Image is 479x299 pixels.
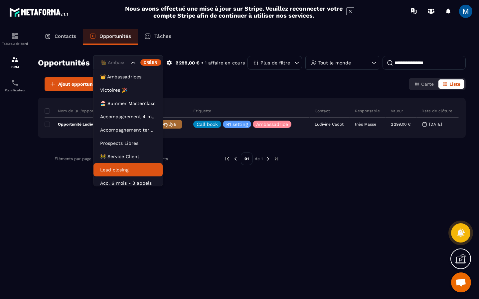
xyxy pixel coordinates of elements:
[315,108,330,114] p: Contact
[2,50,28,74] a: formationformationCRM
[2,65,28,69] p: CRM
[273,156,279,162] img: next
[391,122,410,127] p: 2 299,00 €
[2,74,28,97] a: schedulerschedulerPlanificateur
[100,140,156,147] p: Prospects Libres
[451,272,471,292] a: Ouvrir le chat
[100,100,156,107] p: 🏖️ Summer Masterclass
[11,55,19,63] img: formation
[205,60,245,66] p: 1 affaire en cours
[410,79,438,89] button: Carte
[9,6,69,18] img: logo
[197,122,218,127] p: Call book
[138,29,178,45] a: Tâches
[45,122,111,127] p: Opportunité Ludivine Cadot
[421,81,434,87] span: Carte
[391,108,403,114] p: Valeur
[2,88,28,92] p: Planificateur
[193,108,211,114] p: Étiquette
[233,156,239,162] img: prev
[100,166,156,173] p: Lead closing
[421,108,452,114] p: Date de clôture
[55,33,76,39] p: Contacts
[100,113,156,120] p: Accompagnement 4 mois
[255,156,263,161] p: de 1
[438,79,464,89] button: Liste
[265,156,271,162] img: next
[176,60,200,66] p: 2 299,00 €
[45,77,103,91] button: Ajout opportunité
[318,60,351,65] p: Tout le monde
[429,122,442,127] p: [DATE]
[100,73,156,80] p: 👑 Ambassadrices
[100,127,156,133] p: Accompagnement terminé
[355,122,376,127] p: Inès Masse
[226,122,248,127] p: R1 setting
[100,180,156,186] p: Acc. 6 mois - 3 appels
[58,81,99,87] span: Ajout opportunité
[125,5,343,19] h2: Nous avons effectué une mise à jour sur Stripe. Veuillez reconnecter votre compte Stripe afin de ...
[256,122,288,127] p: Ambassadrice
[449,81,460,87] span: Liste
[11,79,19,87] img: scheduler
[2,27,28,50] a: formationformationTableau de bord
[140,59,161,66] div: Créer
[11,32,19,40] img: formation
[93,55,163,70] div: Search for option
[38,56,90,69] h2: Opportunités
[99,33,131,39] p: Opportunités
[201,60,203,66] p: •
[241,152,252,165] p: 01
[45,108,105,114] p: Nom de la l'opportunité
[55,156,91,161] p: Éléments par page
[83,29,138,45] a: Opportunités
[355,108,380,114] p: Responsable
[2,42,28,46] p: Tableau de bord
[155,121,176,127] span: Appryllya
[224,156,230,162] img: prev
[99,59,129,66] input: Search for option
[38,29,83,45] a: Contacts
[100,87,156,93] p: Victoires 🎉
[260,60,290,65] p: Plus de filtre
[100,153,156,160] p: 🚧 Service Client
[154,33,171,39] p: Tâches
